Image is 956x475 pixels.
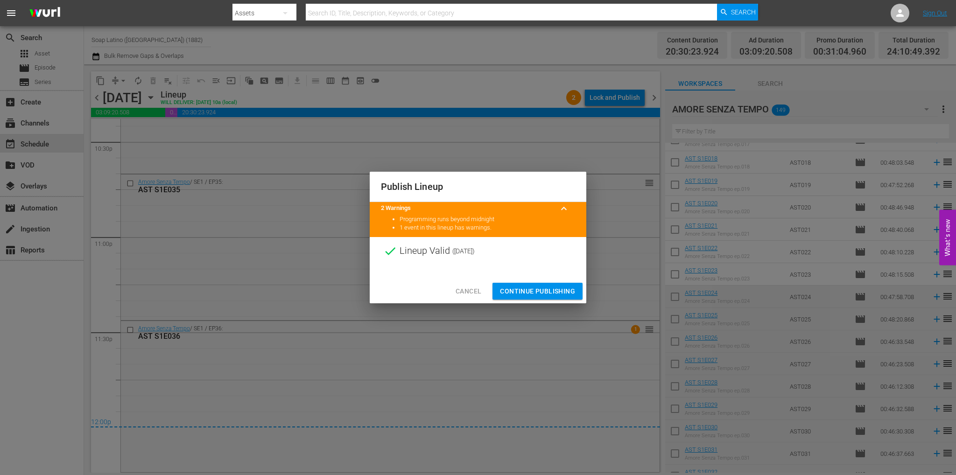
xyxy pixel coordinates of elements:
li: Programming runs beyond midnight [400,215,575,224]
button: Continue Publishing [492,283,583,300]
span: ( [DATE] ) [452,244,475,258]
span: keyboard_arrow_up [558,203,569,214]
button: Open Feedback Widget [939,210,956,265]
span: Continue Publishing [500,286,575,297]
button: keyboard_arrow_up [553,197,575,220]
a: Sign Out [923,9,947,17]
div: Lineup Valid [370,237,586,265]
li: 1 event in this lineup has warnings. [400,224,575,232]
img: ans4CAIJ8jUAAAAAAAAAAAAAAAAAAAAAAAAgQb4GAAAAAAAAAAAAAAAAAAAAAAAAJMjXAAAAAAAAAAAAAAAAAAAAAAAAgAT5G... [22,2,67,24]
span: menu [6,7,17,19]
title: 2 Warnings [381,204,553,213]
h2: Publish Lineup [381,179,575,194]
button: Cancel [448,283,489,300]
span: Search [731,4,756,21]
span: Cancel [456,286,481,297]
